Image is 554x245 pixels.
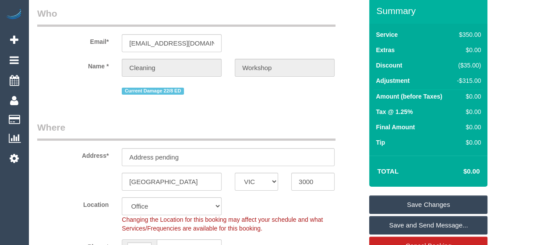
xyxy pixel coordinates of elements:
[454,123,481,131] div: $0.00
[376,46,395,54] label: Extras
[454,107,481,116] div: $0.00
[122,216,323,232] span: Changing the Location for this booking may affect your schedule and what Services/Frequencies are...
[437,168,480,175] h4: $0.00
[37,7,335,27] legend: Who
[122,34,222,52] input: Email*
[454,76,481,85] div: -$315.00
[31,34,115,46] label: Email*
[376,76,409,85] label: Adjustment
[376,30,398,39] label: Service
[291,173,335,191] input: Post Code*
[454,30,481,39] div: $350.00
[454,92,481,101] div: $0.00
[376,92,442,101] label: Amount (before Taxes)
[454,138,481,147] div: $0.00
[235,59,335,77] input: Last Name*
[454,61,481,70] div: ($35.00)
[5,9,23,21] img: Automaid Logo
[377,167,399,175] strong: Total
[37,121,335,141] legend: Where
[376,123,415,131] label: Final Amount
[376,138,385,147] label: Tip
[31,59,115,71] label: Name *
[376,107,413,116] label: Tax @ 1.25%
[376,6,483,16] h3: Summary
[454,46,481,54] div: $0.00
[376,61,402,70] label: Discount
[122,59,222,77] input: First Name*
[122,88,184,95] span: Current Damage 22/8 ED
[31,197,115,209] label: Location
[31,148,115,160] label: Address*
[369,216,487,234] a: Save and Send Message...
[369,195,487,214] a: Save Changes
[122,173,222,191] input: Suburb*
